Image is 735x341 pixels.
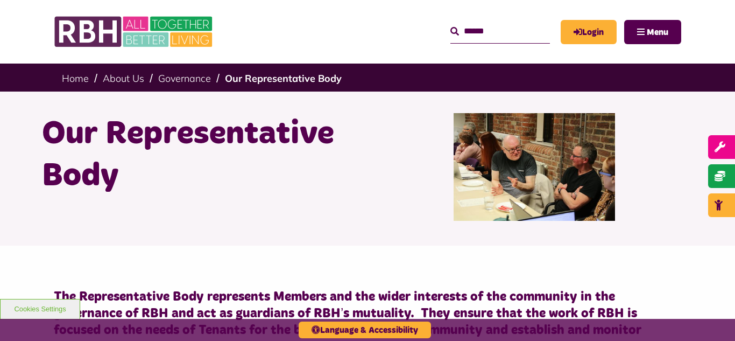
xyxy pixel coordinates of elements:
a: Home [62,72,89,85]
button: Navigation [624,20,681,44]
a: About Us [103,72,144,85]
button: Language & Accessibility [299,322,431,338]
iframe: Netcall Web Assistant for live chat [687,293,735,341]
a: Governance [158,72,211,85]
h1: Our Representative Body [42,113,359,197]
a: Our Representative Body [225,72,342,85]
img: Rep Body [454,113,615,221]
span: Menu [647,28,668,37]
img: RBH [54,11,215,53]
a: MyRBH [561,20,617,44]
